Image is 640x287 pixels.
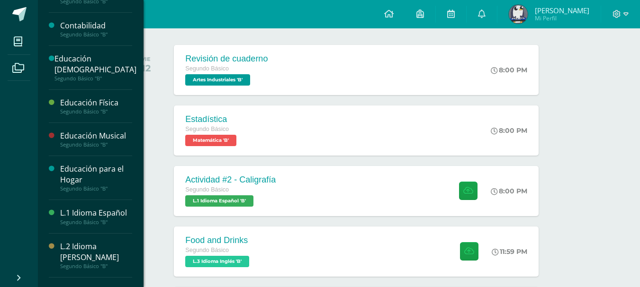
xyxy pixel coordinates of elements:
div: Actividad #2 - Caligrafía [185,175,276,185]
div: Segundo Básico "B" [54,75,136,82]
div: L.2 Idioma [PERSON_NAME] [60,241,132,263]
div: VIE [141,56,151,62]
div: Segundo Básico "B" [60,108,132,115]
span: Mi Perfil [535,14,589,22]
span: Segundo Básico [185,247,229,253]
a: Educación [DEMOGRAPHIC_DATA]Segundo Básico "B" [54,53,136,82]
span: Segundo Básico [185,186,229,193]
img: 4f25c287ea62b23c3801fb3e955ce773.png [509,5,528,24]
div: Estadística [185,114,239,124]
div: Educación para el Hogar [60,164,132,185]
div: Contabilidad [60,20,132,31]
a: ContabilidadSegundo Básico "B" [60,20,132,38]
span: Artes Industriales 'B' [185,74,250,86]
div: Educación Musical [60,130,132,141]
a: Educación para el HogarSegundo Básico "B" [60,164,132,192]
div: Segundo Básico "B" [60,31,132,38]
a: Educación FísicaSegundo Básico "B" [60,97,132,115]
a: Educación MusicalSegundo Básico "B" [60,130,132,148]
span: [PERSON_NAME] [535,6,589,15]
span: Segundo Básico [185,65,229,72]
div: Segundo Básico "B" [60,263,132,270]
div: Revisión de cuaderno [185,54,268,64]
span: L.1 Idioma Español 'B' [185,195,253,207]
div: Segundo Básico "B" [60,185,132,192]
div: 11:59 PM [492,247,527,256]
div: Food and Drinks [185,235,252,245]
div: Segundo Básico "B" [60,141,132,148]
a: L.2 Idioma [PERSON_NAME]Segundo Básico "B" [60,241,132,270]
div: 8:00 PM [491,66,527,74]
div: Educación [DEMOGRAPHIC_DATA] [54,53,136,75]
span: Segundo Básico [185,126,229,132]
div: 12 [141,62,151,74]
span: Matemática 'B' [185,135,236,146]
span: L.3 Idioma Inglés 'B' [185,256,249,267]
div: Educación Física [60,97,132,108]
div: 8:00 PM [491,126,527,135]
div: 8:00 PM [491,187,527,195]
div: L.1 Idioma Español [60,208,132,218]
a: L.1 Idioma EspañolSegundo Básico "B" [60,208,132,225]
div: Segundo Básico "B" [60,219,132,226]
